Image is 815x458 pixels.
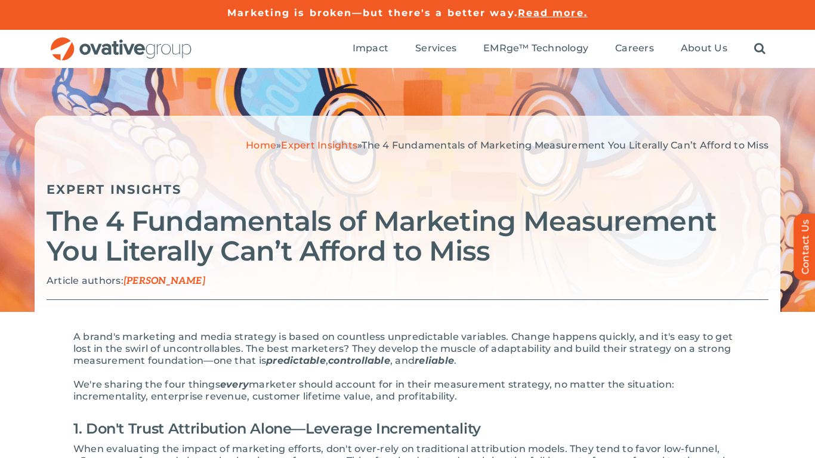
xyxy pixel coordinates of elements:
a: Services [415,42,456,55]
h2: The 4 Fundamentals of Marketing Measurement You Literally Can’t Afford to Miss [47,206,768,266]
a: Careers [615,42,654,55]
a: Read more. [518,7,588,18]
span: , [326,355,328,366]
span: Services [415,42,456,54]
p: Article authors: [47,275,768,287]
span: Impact [353,42,388,54]
span: EMRge™ Technology [483,42,588,54]
a: Expert Insights [47,182,182,197]
a: Search [754,42,765,55]
span: » » [246,140,768,151]
span: every [220,379,249,390]
span: . [454,355,456,366]
span: , and [390,355,415,366]
span: [PERSON_NAME] [124,276,205,287]
nav: Menu [353,30,765,68]
a: EMRge™ Technology [483,42,588,55]
span: About Us [681,42,727,54]
a: Home [246,140,276,151]
span: marketer should account for in their measurement strategy, no matter the situation: incrementalit... [73,379,674,402]
a: Marketing is broken—but there's a better way. [227,7,518,18]
a: About Us [681,42,727,55]
span: controllable [328,355,390,366]
span: Careers [615,42,654,54]
a: Expert Insights [281,140,357,151]
span: A brand's marketing and media strategy is based on countless unpredictable variables. Change happ... [73,331,733,366]
span: We're sharing the four things [73,379,220,390]
span: predictable [266,355,326,366]
span: reliable [415,355,454,366]
a: OG_Full_horizontal_RGB [50,36,193,47]
h2: 1. Don't Trust Attribution Alone—Leverage Incrementality [73,414,742,443]
span: The 4 Fundamentals of Marketing Measurement You Literally Can’t Afford to Miss [362,140,768,151]
a: Impact [353,42,388,55]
